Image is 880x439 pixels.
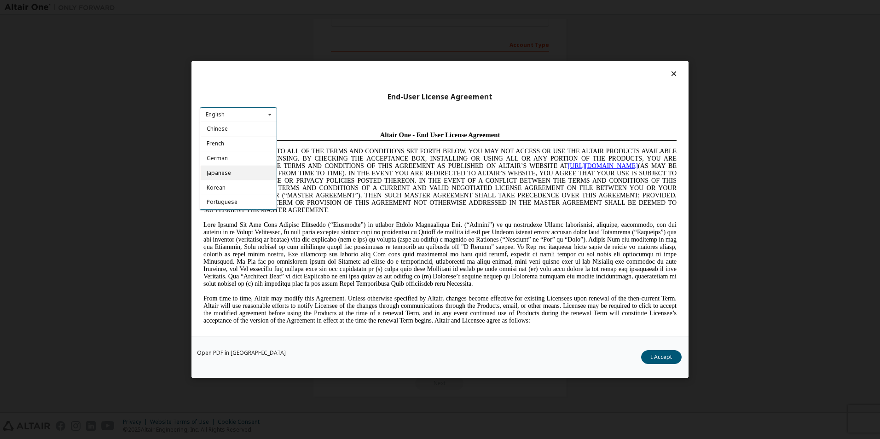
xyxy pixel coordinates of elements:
[4,94,477,160] span: Lore Ipsumd Sit Ame Cons Adipisc Elitseddo (“Eiusmodte”) in utlabor Etdolo Magnaaliqua Eni. (“Adm...
[4,168,477,196] span: From time to time, Altair may modify this Agreement. Unless otherwise specified by Altair, change...
[4,20,477,86] span: IF YOU DO NOT AGREE TO ALL OF THE TERMS AND CONDITIONS SET FORTH BELOW, YOU MAY NOT ACCESS OR USE...
[207,169,231,177] span: Japanese
[207,125,228,133] span: Chinese
[180,4,301,11] span: Altair One - End User License Agreement
[207,155,228,162] span: German
[206,112,225,117] div: English
[368,35,438,42] a: [URL][DOMAIN_NAME]
[200,92,680,102] div: End-User License Agreement
[641,350,682,364] button: I Accept
[197,350,286,356] a: Open PDF in [GEOGRAPHIC_DATA]
[207,198,237,206] span: Portuguese
[207,184,226,191] span: Korean
[207,140,224,148] span: French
